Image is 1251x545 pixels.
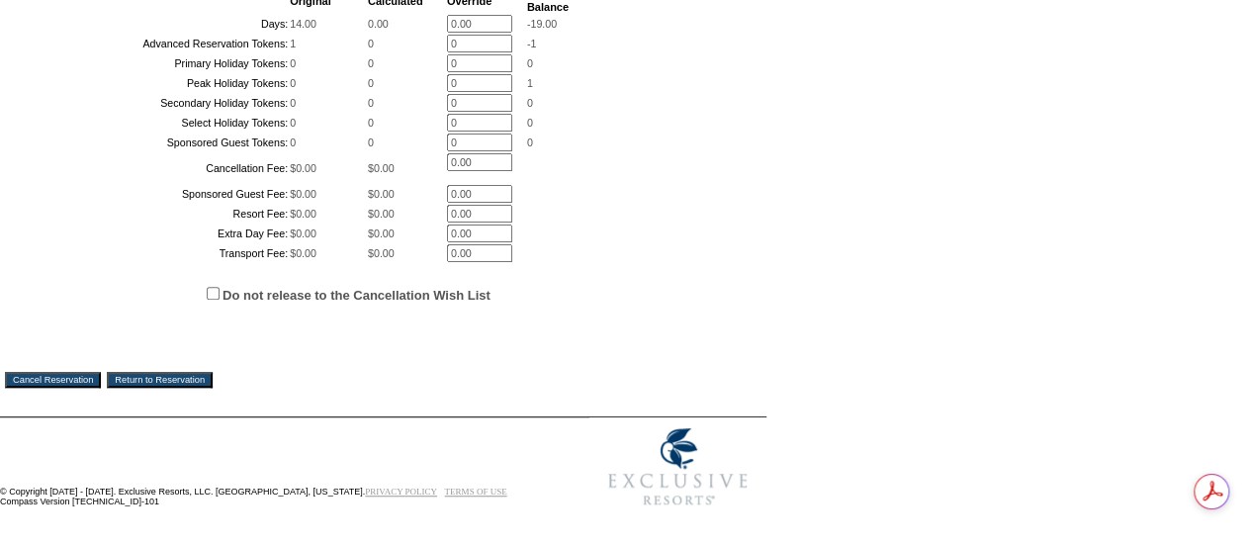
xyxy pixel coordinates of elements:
span: 0 [527,136,533,148]
span: 0 [368,117,374,129]
span: 0 [368,97,374,109]
input: Return to Reservation [107,372,213,388]
td: Transport Fee: [56,244,288,262]
td: Extra Day Fee: [56,225,288,242]
label: Do not release to the Cancellation Wish List [223,288,491,303]
td: Advanced Reservation Tokens: [56,35,288,52]
td: Resort Fee: [56,205,288,223]
span: 14.00 [290,18,316,30]
span: 0 [527,117,533,129]
span: $0.00 [368,227,395,239]
td: Primary Holiday Tokens: [56,54,288,72]
span: 1 [290,38,296,49]
span: $0.00 [290,247,316,259]
td: Cancellation Fee: [56,153,288,183]
span: $0.00 [368,188,395,200]
span: $0.00 [368,162,395,174]
span: -1 [527,38,536,49]
span: $0.00 [290,208,316,220]
span: 0 [527,57,533,69]
span: $0.00 [290,227,316,239]
td: Peak Holiday Tokens: [56,74,288,92]
span: 0 [290,136,296,148]
td: Secondary Holiday Tokens: [56,94,288,112]
span: 0 [290,77,296,89]
img: Exclusive Resorts [589,417,766,516]
span: 0 [290,57,296,69]
span: $0.00 [368,208,395,220]
span: -19.00 [527,18,557,30]
span: 0 [290,117,296,129]
span: 0.00 [368,18,389,30]
input: Cancel Reservation [5,372,101,388]
td: Sponsored Guest Fee: [56,185,288,203]
span: 0 [368,77,374,89]
span: $0.00 [290,188,316,200]
span: 0 [368,38,374,49]
span: 0 [527,97,533,109]
a: TERMS OF USE [445,487,507,497]
span: $0.00 [368,247,395,259]
span: 0 [290,97,296,109]
td: Days: [56,15,288,33]
span: 0 [368,57,374,69]
span: $0.00 [290,162,316,174]
span: 1 [527,77,533,89]
span: 0 [368,136,374,148]
td: Sponsored Guest Tokens: [56,134,288,151]
td: Select Holiday Tokens: [56,114,288,132]
a: PRIVACY POLICY [365,487,437,497]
